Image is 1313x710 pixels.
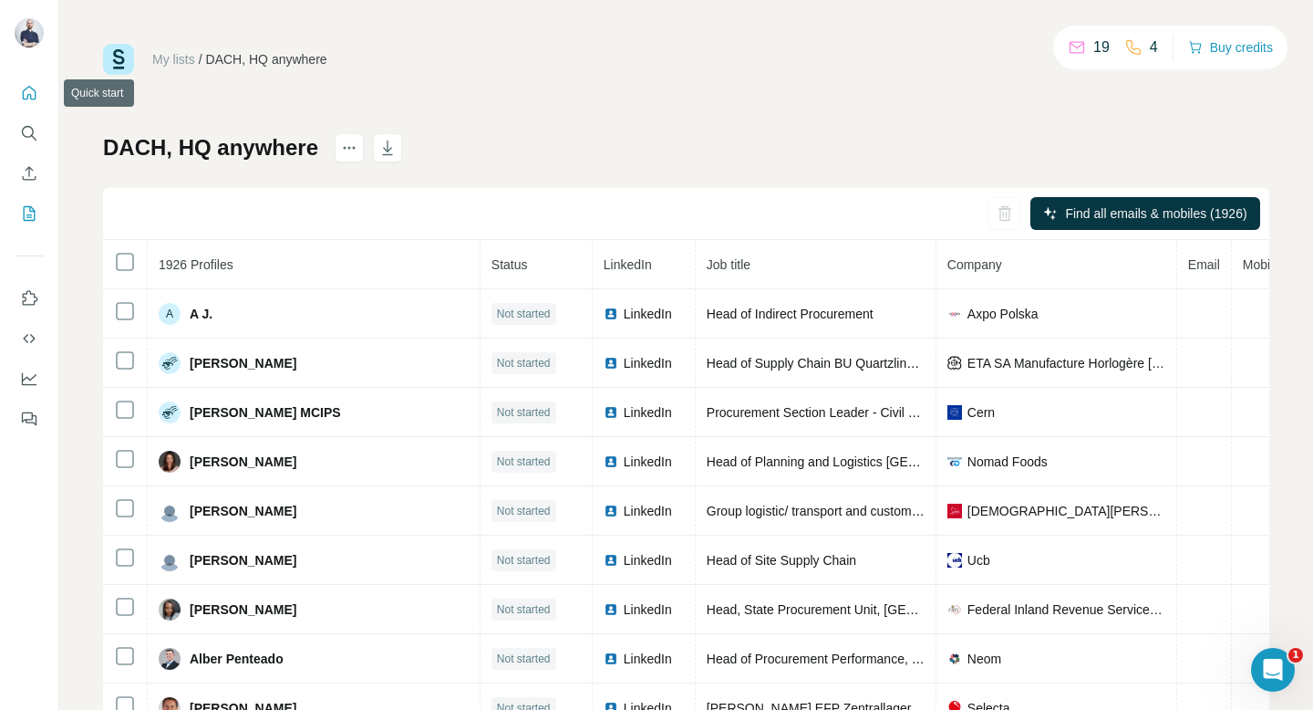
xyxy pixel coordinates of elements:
button: My lists [15,197,44,230]
img: Surfe Logo [103,44,134,75]
img: LinkedIn logo [604,307,618,321]
li: / [199,50,202,68]
span: Group logistic/ transport and customs director [707,504,964,518]
span: 1 [1288,648,1303,663]
img: company-logo [947,553,962,568]
span: Head of Procurement Performance, Data Analytics and Insights [707,652,1065,666]
span: [PERSON_NAME] [190,600,296,619]
span: Ucb [967,551,990,569]
span: Federal Inland Revenue Service FIRS [967,600,1165,619]
button: Feedback [15,402,44,435]
img: Avatar [159,402,181,423]
span: Procurement Section Leader - Civil Engineering, FCC Co-ordination & Outreach [707,405,1158,420]
span: Company [947,257,1002,272]
p: 19 [1093,37,1110,58]
span: [PERSON_NAME] [190,354,296,372]
img: company-logo [947,307,962,321]
span: [PERSON_NAME] [190,453,296,471]
img: LinkedIn logo [604,356,618,371]
span: Alber Penteado [190,650,284,668]
span: Axpo Polska [967,305,1039,323]
img: company-logo [947,504,962,518]
img: Avatar [15,18,44,47]
img: Avatar [159,451,181,473]
span: LinkedIn [624,600,672,619]
span: Not started [497,355,551,371]
span: LinkedIn [624,305,672,323]
div: DACH, HQ anywhere [206,50,327,68]
span: Email [1188,257,1220,272]
span: Not started [497,404,551,421]
span: A J. [190,305,212,323]
span: [DEMOGRAPHIC_DATA][PERSON_NAME] [967,502,1165,520]
img: LinkedIn logo [604,454,618,469]
span: Not started [497,306,551,322]
span: LinkedIn [624,453,672,471]
img: Avatar [159,599,181,621]
button: Quick start [15,77,44,110]
span: 1926 Profiles [159,257,233,272]
button: Find all emails & mobiles (1926) [1030,197,1260,230]
span: Not started [497,454,551,470]
span: Head of Planning and Logistics [GEOGRAPHIC_DATA] [707,454,1019,469]
span: Not started [497,651,551,667]
span: Job title [707,257,750,272]
img: LinkedIn logo [604,602,618,617]
span: Status [491,257,528,272]
div: A [159,303,181,325]
span: [PERSON_NAME] [190,502,296,520]
span: Head, State Procurement Unit, [GEOGRAPHIC_DATA] Coordination. [707,602,1096,617]
button: Dashboard [15,362,44,395]
span: Not started [497,601,551,618]
span: Head of Site Supply Chain [707,553,856,568]
img: Avatar [159,549,181,571]
span: LinkedIn [624,354,672,372]
span: Find all emails & mobiles (1926) [1065,204,1246,223]
span: LinkedIn [604,257,652,272]
button: Search [15,117,44,150]
button: Buy credits [1188,35,1273,60]
img: Avatar [159,648,181,670]
span: LinkedIn [624,502,672,520]
img: LinkedIn logo [604,652,618,666]
img: LinkedIn logo [604,553,618,568]
img: company-logo [947,602,962,617]
img: company-logo [947,652,962,666]
span: ETA SA Manufacture Horlogère [GEOGRAPHIC_DATA] [967,354,1165,372]
span: Neom [967,650,1001,668]
button: actions [335,133,364,162]
span: Head of Supply Chain BU Quartzline & Connected [707,356,991,371]
img: Avatar [159,500,181,522]
span: LinkedIn [624,650,672,668]
span: Mobile [1243,257,1280,272]
button: Use Surfe on LinkedIn [15,282,44,315]
p: 4 [1150,37,1158,58]
span: LinkedIn [624,403,672,422]
img: Avatar [159,352,181,374]
span: LinkedIn [624,551,672,569]
span: Nomad Foods [967,453,1048,471]
img: LinkedIn logo [604,405,618,420]
img: company-logo [947,356,962,371]
img: company-logo [947,454,962,469]
span: [PERSON_NAME] [190,551,296,569]
iframe: Intercom live chat [1251,648,1295,692]
a: My lists [152,52,195,67]
button: Enrich CSV [15,157,44,190]
h1: DACH, HQ anywhere [103,133,318,162]
span: Not started [497,552,551,569]
img: LinkedIn logo [604,504,618,518]
span: Head of Indirect Procurement [707,307,874,321]
span: [PERSON_NAME] MCIPS [190,403,341,422]
img: company-logo [947,405,962,420]
span: Not started [497,503,551,519]
button: Use Surfe API [15,322,44,355]
span: Cern [967,403,995,422]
